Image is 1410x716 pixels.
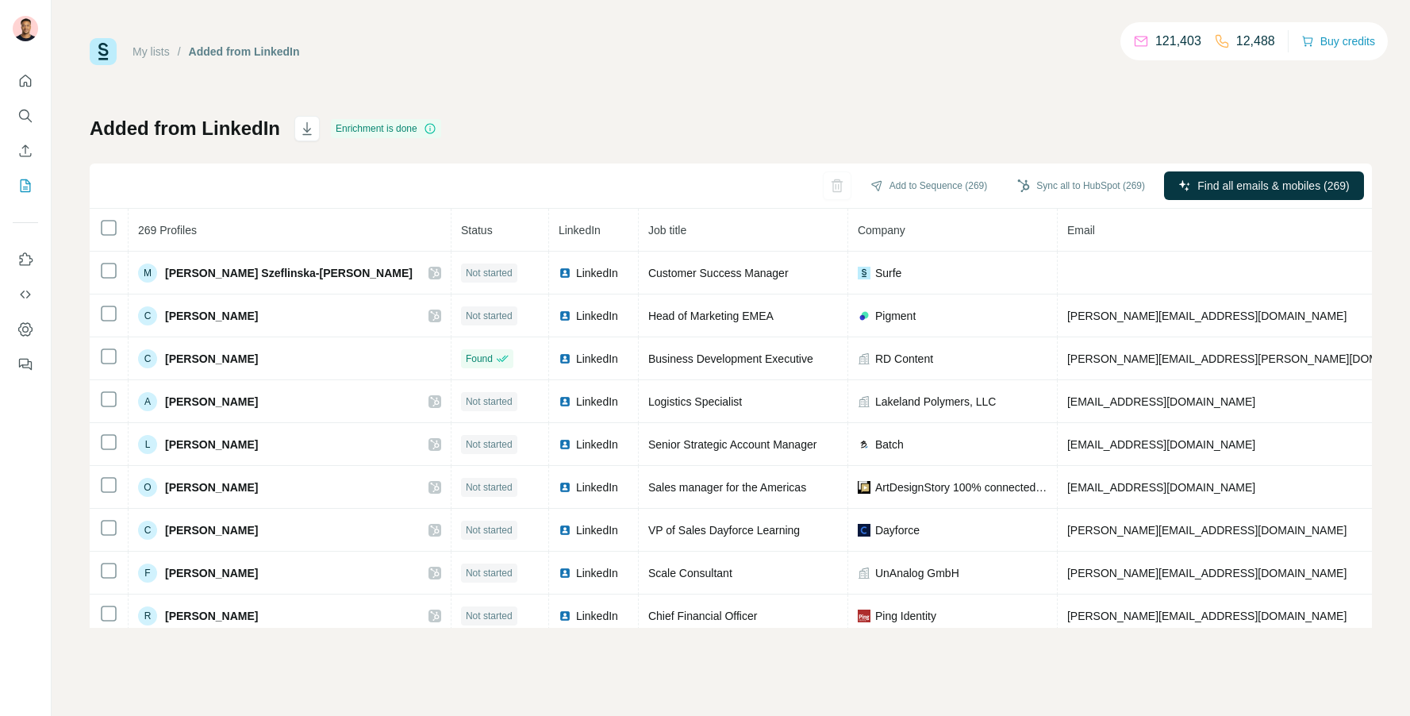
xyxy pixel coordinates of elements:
[138,521,157,540] div: C
[858,481,870,494] img: company-logo
[648,267,789,279] span: Customer Success Manager
[165,522,258,538] span: [PERSON_NAME]
[559,267,571,279] img: LinkedIn logo
[576,394,618,410] span: LinkedIn
[875,394,997,410] span: Lakeland Polymers, LLC
[576,565,618,581] span: LinkedIn
[559,352,571,365] img: LinkedIn logo
[138,264,157,283] div: M
[466,266,513,280] span: Not started
[559,310,571,322] img: LinkedIn logo
[461,224,493,237] span: Status
[466,309,513,323] span: Not started
[13,315,38,344] button: Dashboard
[165,479,258,495] span: [PERSON_NAME]
[13,67,38,95] button: Quick start
[138,435,157,454] div: L
[1164,171,1364,200] button: Find all emails & mobiles (269)
[648,524,800,537] span: VP of Sales Dayforce Learning
[138,564,157,583] div: F
[576,522,618,538] span: LinkedIn
[875,265,901,281] span: Surfe
[576,479,618,495] span: LinkedIn
[648,352,813,365] span: Business Development Executive
[648,481,806,494] span: Sales manager for the Americas
[875,437,904,452] span: Batch
[165,608,258,624] span: [PERSON_NAME]
[133,45,170,58] a: My lists
[576,437,618,452] span: LinkedIn
[576,308,618,324] span: LinkedIn
[13,102,38,130] button: Search
[1067,610,1347,622] span: [PERSON_NAME][EMAIL_ADDRESS][DOMAIN_NAME]
[165,437,258,452] span: [PERSON_NAME]
[165,265,413,281] span: [PERSON_NAME] Szeflinska-[PERSON_NAME]
[178,44,181,60] li: /
[1067,224,1095,237] span: Email
[165,351,258,367] span: [PERSON_NAME]
[466,352,493,366] span: Found
[1155,32,1201,51] p: 121,403
[859,174,998,198] button: Add to Sequence (269)
[1067,395,1255,408] span: [EMAIL_ADDRESS][DOMAIN_NAME]
[1067,310,1347,322] span: [PERSON_NAME][EMAIL_ADDRESS][DOMAIN_NAME]
[648,224,686,237] span: Job title
[559,567,571,579] img: LinkedIn logo
[138,349,157,368] div: C
[13,137,38,165] button: Enrich CSV
[13,171,38,200] button: My lists
[875,308,916,324] span: Pigment
[648,610,757,622] span: Chief Financial Officer
[90,38,117,65] img: Surfe Logo
[13,350,38,379] button: Feedback
[1301,30,1375,52] button: Buy credits
[576,608,618,624] span: LinkedIn
[90,116,280,141] h1: Added from LinkedIn
[648,567,732,579] span: Scale Consultant
[13,280,38,309] button: Use Surfe API
[13,245,38,274] button: Use Surfe on LinkedIn
[466,480,513,495] span: Not started
[1067,567,1347,579] span: [PERSON_NAME][EMAIL_ADDRESS][DOMAIN_NAME]
[559,395,571,408] img: LinkedIn logo
[165,308,258,324] span: [PERSON_NAME]
[466,566,513,580] span: Not started
[576,265,618,281] span: LinkedIn
[875,351,933,367] span: RD Content
[138,606,157,626] div: R
[559,224,601,237] span: LinkedIn
[1067,524,1347,537] span: [PERSON_NAME][EMAIL_ADDRESS][DOMAIN_NAME]
[858,438,870,451] img: company-logo
[875,608,936,624] span: Ping Identity
[466,523,513,537] span: Not started
[1197,178,1349,194] span: Find all emails & mobiles (269)
[165,394,258,410] span: [PERSON_NAME]
[559,610,571,622] img: LinkedIn logo
[648,395,742,408] span: Logistics Specialist
[858,310,870,322] img: company-logo
[576,351,618,367] span: LinkedIn
[858,267,870,279] img: company-logo
[559,481,571,494] img: LinkedIn logo
[138,478,157,497] div: O
[165,565,258,581] span: [PERSON_NAME]
[466,437,513,452] span: Not started
[138,306,157,325] div: C
[138,392,157,411] div: A
[189,44,300,60] div: Added from LinkedIn
[648,310,774,322] span: Head of Marketing EMEA
[466,395,513,409] span: Not started
[1067,438,1255,451] span: [EMAIL_ADDRESS][DOMAIN_NAME]
[648,438,816,451] span: Senior Strategic Account Manager
[1006,174,1156,198] button: Sync all to HubSpot (269)
[559,524,571,537] img: LinkedIn logo
[1236,32,1275,51] p: 12,488
[858,224,905,237] span: Company
[875,565,959,581] span: UnAnalog GmbH
[559,438,571,451] img: LinkedIn logo
[331,119,441,138] div: Enrichment is done
[875,522,920,538] span: Dayforce
[138,224,197,237] span: 269 Profiles
[13,16,38,41] img: Avatar
[875,479,1047,495] span: ArtDesignStory 100% connected & FANarZONE (« The Netflix of AR & AI experience »)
